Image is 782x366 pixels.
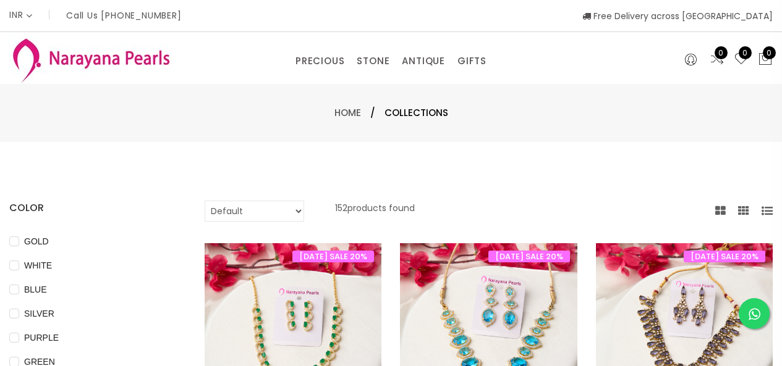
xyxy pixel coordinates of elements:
button: 0 [758,52,773,68]
p: 152 products found [335,201,415,222]
span: 0 [739,46,752,59]
span: Collections [385,106,448,120]
a: PRECIOUS [295,52,344,70]
span: Free Delivery across [GEOGRAPHIC_DATA] [582,10,773,22]
span: / [370,106,375,120]
a: ANTIQUE [402,52,445,70]
span: BLUE [19,283,52,296]
span: 0 [715,46,728,59]
span: 0 [763,46,776,59]
a: GIFTS [457,52,487,70]
span: GOLD [19,235,54,248]
span: SILVER [19,307,59,320]
a: 0 [710,52,725,68]
span: [DATE] SALE 20% [488,251,570,262]
a: Home [334,106,361,119]
a: STONE [357,52,389,70]
span: [DATE] SALE 20% [684,251,765,262]
span: PURPLE [19,331,64,344]
p: Call Us [PHONE_NUMBER] [66,11,182,20]
span: [DATE] SALE 20% [292,251,374,262]
span: WHITE [19,259,57,272]
a: 0 [734,52,749,68]
h4: COLOR [9,201,168,215]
